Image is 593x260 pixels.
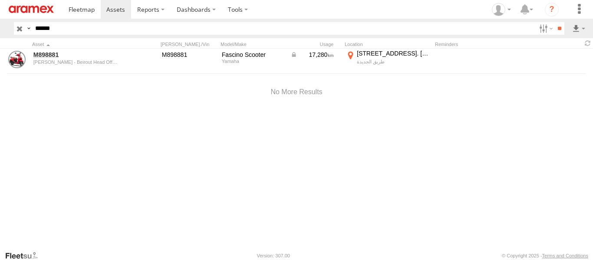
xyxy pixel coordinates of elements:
div: M898881 [162,51,216,59]
label: Search Query [25,22,32,35]
div: Mazen Siblini [489,3,514,16]
div: Data from Vehicle CANbus [290,51,334,59]
div: Reminders [435,41,512,47]
div: Location [345,41,432,47]
label: Search Filter Options [536,22,554,35]
a: Terms and Conditions [542,253,588,258]
img: aramex-logo.svg [9,6,54,13]
div: Click to Sort [32,41,119,47]
div: Fascino Scooter [222,51,284,59]
label: Export results as... [571,22,586,35]
div: طريق الجديدة [357,59,430,65]
div: Usage [289,41,341,47]
div: [STREET_ADDRESS]. [PERSON_NAME] [357,49,430,57]
label: Click to View Current Location [345,49,432,73]
a: View Asset Details [8,51,26,68]
div: Model/Make [221,41,286,47]
a: M898881 [33,51,118,59]
div: undefined [33,59,118,65]
div: [PERSON_NAME]./Vin [161,41,217,47]
div: Version: 307.00 [257,253,290,258]
a: Visit our Website [5,251,45,260]
i: ? [545,3,559,16]
div: © Copyright 2025 - [502,253,588,258]
span: Refresh [583,39,593,47]
div: Yamaha [222,59,284,64]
